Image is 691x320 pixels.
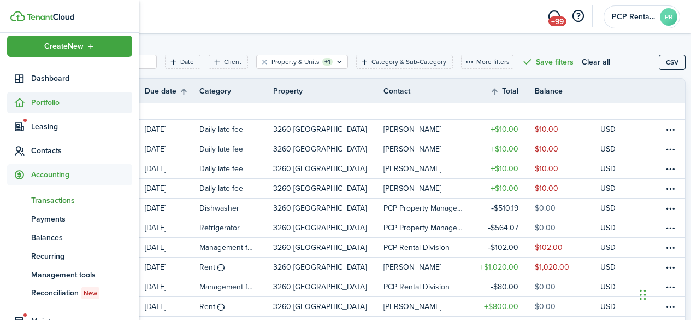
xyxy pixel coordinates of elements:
p: [DATE] [145,163,166,174]
table-profile-info-text: [PERSON_NAME] [383,145,441,154]
a: USD [600,120,630,139]
a: Management tools [7,265,132,284]
p: 3260 [GEOGRAPHIC_DATA] - 15 units, Unit 4 [273,261,367,273]
a: [DATE] [145,139,199,159]
img: TenantCloud [10,11,25,21]
table-profile-info-text: PCP Rental Division [383,243,450,252]
a: 3260 [GEOGRAPHIC_DATA] - 15 units, Unit 5 [273,218,383,237]
filter-tag-label: Category & Sub-Category [371,57,446,67]
a: Transactions [7,191,132,210]
span: Balances [31,232,132,243]
a: $10.00 [535,179,600,198]
table-amount-title: $80.00 [491,281,518,293]
filter-tag-label: Property & Units [271,57,320,67]
a: Rent [199,297,273,316]
table-amount-title: $510.19 [491,202,518,214]
table-info-title: Rent [199,261,215,273]
p: USD [600,143,616,155]
a: [DATE] [145,297,199,316]
a: PCP Rental Division [383,277,469,296]
a: Rent [199,258,273,277]
a: [PERSON_NAME] [383,120,469,139]
table-amount-description: $0.00 [535,301,556,312]
p: USD [600,281,616,293]
table-amount-description: $10.00 [535,124,558,135]
span: Leasing [31,121,132,132]
a: $10.00 [469,179,535,198]
table-info-title: Daily late fee [199,163,243,174]
span: New [84,288,97,298]
table-amount-description: $0.00 [535,202,556,214]
a: Refrigerator [199,218,273,237]
p: 3260 [GEOGRAPHIC_DATA] - 15 units, Unit 8 [273,163,367,174]
table-amount-title: $800.00 [484,301,518,312]
span: Recurring [31,251,132,262]
table-amount-title: $10.00 [491,163,518,174]
button: More filters [461,55,513,69]
p: [DATE] [145,183,166,194]
span: Payments [31,213,132,225]
a: [DATE] [145,218,199,237]
table-info-title: Daily late fee [199,183,243,194]
p: [DATE] [145,222,166,234]
table-amount-title: $1,020.00 [480,261,518,273]
a: 3260 [GEOGRAPHIC_DATA] - 15 units, Unit 8 [273,139,383,159]
a: $1,020.00 [469,258,535,277]
a: [DATE] [145,199,199,218]
p: USD [600,222,616,234]
a: 3260 [GEOGRAPHIC_DATA] - 15 units, Unit 13 [273,277,383,296]
a: Dashboard [7,68,132,89]
a: [DATE] [145,120,199,139]
table-info-title: Daily late fee [199,124,243,135]
p: [DATE] [145,202,166,214]
p: [DATE] [145,281,166,293]
table-amount-description: $1,020.00 [535,261,569,273]
span: Create New [44,43,84,50]
a: Messaging [544,3,564,31]
p: USD [600,124,616,135]
a: 3260 [GEOGRAPHIC_DATA] - 15 units, Unit 13 [273,297,383,316]
table-amount-description: $10.00 [535,163,558,174]
span: Transactions [31,195,132,206]
a: Management fees [199,238,273,257]
p: [DATE] [145,261,166,273]
table-profile-info-text: [PERSON_NAME] [383,165,441,173]
filter-tag-label: Date [180,57,194,67]
p: 3260 [GEOGRAPHIC_DATA] - 15 units, Unit 13 [273,281,367,293]
table-amount-title: $10.00 [491,124,518,135]
table-info-title: Management fees [199,281,257,293]
table-amount-description: $0.00 [535,281,556,293]
button: Clear all [582,55,610,69]
a: $0.00 [535,297,600,316]
a: USD [600,238,630,257]
a: $102.00 [535,238,600,257]
span: Contacts [31,145,132,156]
a: 3260 [GEOGRAPHIC_DATA] - 15 units, Unit 8 [273,159,383,178]
table-profile-info-text: [PERSON_NAME] [383,302,441,311]
a: Dishwasher [199,199,273,218]
avatar-text: PR [660,8,677,26]
a: USD [600,258,630,277]
th: Sort [490,85,535,98]
span: +99 [548,16,566,26]
a: $0.00 [535,218,600,237]
a: Daily late fee [199,179,273,198]
a: Daily late fee [199,120,273,139]
table-profile-info-text: [PERSON_NAME] [383,263,441,272]
a: Balances [7,228,132,247]
filter-tag: Open filter [209,55,248,69]
table-info-title: Dishwasher [199,202,239,214]
button: Clear filter [260,57,269,66]
a: USD [600,277,630,296]
th: Contact [383,85,469,97]
p: 3260 [GEOGRAPHIC_DATA] - 15 units, Unit 5 [273,222,367,234]
p: USD [600,261,616,273]
span: Portfolio [31,97,132,108]
table-profile-info-text: [PERSON_NAME] [383,184,441,193]
table-amount-title: $10.00 [491,183,518,194]
a: $0.00 [535,199,600,218]
a: $1,020.00 [535,258,600,277]
iframe: Chat Widget [636,267,691,320]
a: 3260 [GEOGRAPHIC_DATA] - 15 units, Unit 4 [273,258,383,277]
